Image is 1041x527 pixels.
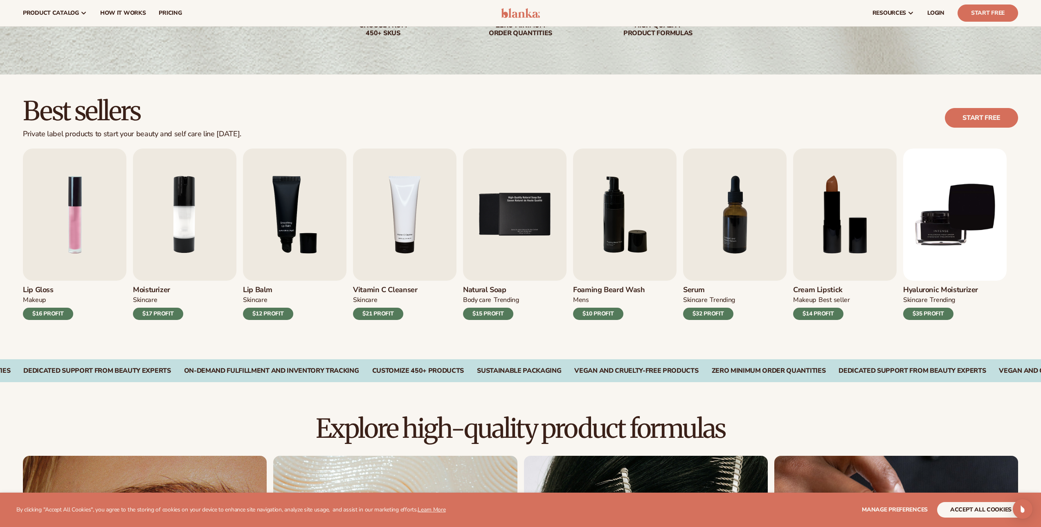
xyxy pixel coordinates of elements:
[937,502,1025,518] button: accept all cookies
[418,506,445,513] a: Learn More
[793,296,816,304] div: MAKEUP
[606,22,710,37] div: High-quality product formulas
[573,286,645,295] h3: Foaming beard wash
[133,308,183,320] div: $17 PROFIT
[477,367,561,375] div: SUSTAINABLE PACKAGING
[463,286,519,295] h3: Natural Soap
[872,10,906,16] span: resources
[23,367,171,375] div: Dedicated Support From Beauty Experts
[862,506,928,513] span: Manage preferences
[712,367,826,375] div: ZERO MINIMUM ORDER QUANTITIES
[159,10,182,16] span: pricing
[463,149,567,320] a: 5 / 9
[133,149,236,320] a: 2 / 9
[793,308,843,320] div: $14 PROFIT
[243,286,293,295] h3: Lip Balm
[243,149,346,320] a: 3 / 9
[903,149,1007,320] a: 9 / 9
[100,10,146,16] span: How It Works
[16,507,446,513] p: By clicking "Accept All Cookies", you agree to the storing of cookies on your device to enhance s...
[23,415,1018,442] h2: Explore high-quality product formulas
[903,308,953,320] div: $35 PROFIT
[494,296,519,304] div: TRENDING
[331,22,436,37] div: Choose from 450+ Skus
[683,308,733,320] div: $32 PROFIT
[133,296,157,304] div: SKINCARE
[501,8,540,18] img: logo
[958,5,1018,22] a: Start Free
[683,149,787,320] a: 7 / 9
[945,108,1018,128] a: Start free
[353,286,418,295] h3: Vitamin C Cleanser
[927,10,944,16] span: LOGIN
[23,296,46,304] div: MAKEUP
[468,22,573,37] div: Zero minimum order quantities
[353,296,377,304] div: Skincare
[372,367,464,375] div: CUSTOMIZE 450+ PRODUCTS
[243,308,293,320] div: $12 PROFIT
[862,502,928,518] button: Manage preferences
[463,296,491,304] div: BODY Care
[574,367,698,375] div: VEGAN AND CRUELTY-FREE PRODUCTS
[793,286,850,295] h3: Cream Lipstick
[683,296,707,304] div: SKINCARE
[1013,499,1032,519] div: Open Intercom Messenger
[23,130,241,139] div: Private label products to start your beauty and self care line [DATE].
[23,97,241,125] h2: Best sellers
[710,296,735,304] div: TRENDING
[839,367,986,375] div: DEDICATED SUPPORT FROM BEAUTY EXPERTS
[23,10,79,16] span: product catalog
[353,308,403,320] div: $21 PROFIT
[243,296,267,304] div: SKINCARE
[573,308,623,320] div: $10 PROFIT
[133,286,183,295] h3: Moisturizer
[23,149,126,320] a: 1 / 9
[573,296,589,304] div: mens
[23,308,73,320] div: $16 PROFIT
[573,149,677,320] a: 6 / 9
[930,296,955,304] div: TRENDING
[903,296,927,304] div: SKINCARE
[818,296,850,304] div: BEST SELLER
[793,149,897,320] a: 8 / 9
[353,149,456,320] a: 4 / 9
[23,286,73,295] h3: Lip Gloss
[463,308,513,320] div: $15 PROFIT
[683,286,735,295] h3: Serum
[903,286,978,295] h3: Hyaluronic moisturizer
[184,367,359,375] div: On-Demand Fulfillment and Inventory Tracking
